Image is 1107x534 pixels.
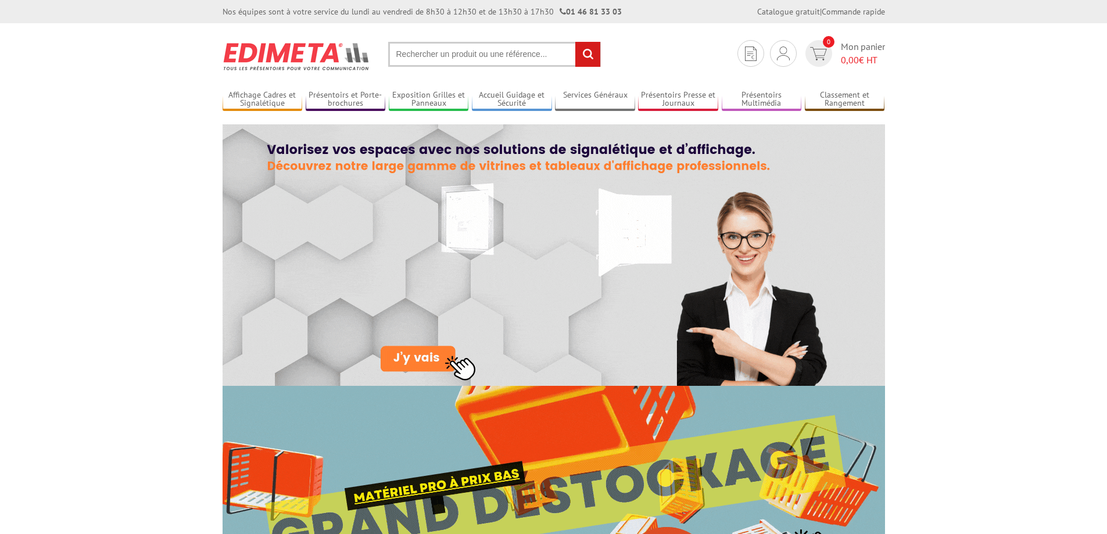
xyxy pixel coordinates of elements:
[803,40,885,67] a: devis rapide 0 Mon panier 0,00€ HT
[560,6,622,17] strong: 01 46 81 33 03
[841,53,885,67] span: € HT
[472,90,552,109] a: Accueil Guidage et Sécurité
[306,90,386,109] a: Présentoirs et Porte-brochures
[757,6,820,17] a: Catalogue gratuit
[757,6,885,17] div: |
[223,35,371,78] img: Présentoir, panneau, stand - Edimeta - PLV, affichage, mobilier bureau, entreprise
[389,90,469,109] a: Exposition Grilles et Panneaux
[722,90,802,109] a: Présentoirs Multimédia
[777,46,790,60] img: devis rapide
[810,47,827,60] img: devis rapide
[388,42,601,67] input: Rechercher un produit ou une référence...
[223,6,622,17] div: Nos équipes sont à votre service du lundi au vendredi de 8h30 à 12h30 et de 13h30 à 17h30
[223,90,303,109] a: Affichage Cadres et Signalétique
[841,40,885,67] span: Mon panier
[841,54,859,66] span: 0,00
[638,90,718,109] a: Présentoirs Presse et Journaux
[823,36,834,48] span: 0
[575,42,600,67] input: rechercher
[745,46,757,61] img: devis rapide
[822,6,885,17] a: Commande rapide
[555,90,635,109] a: Services Généraux
[805,90,885,109] a: Classement et Rangement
